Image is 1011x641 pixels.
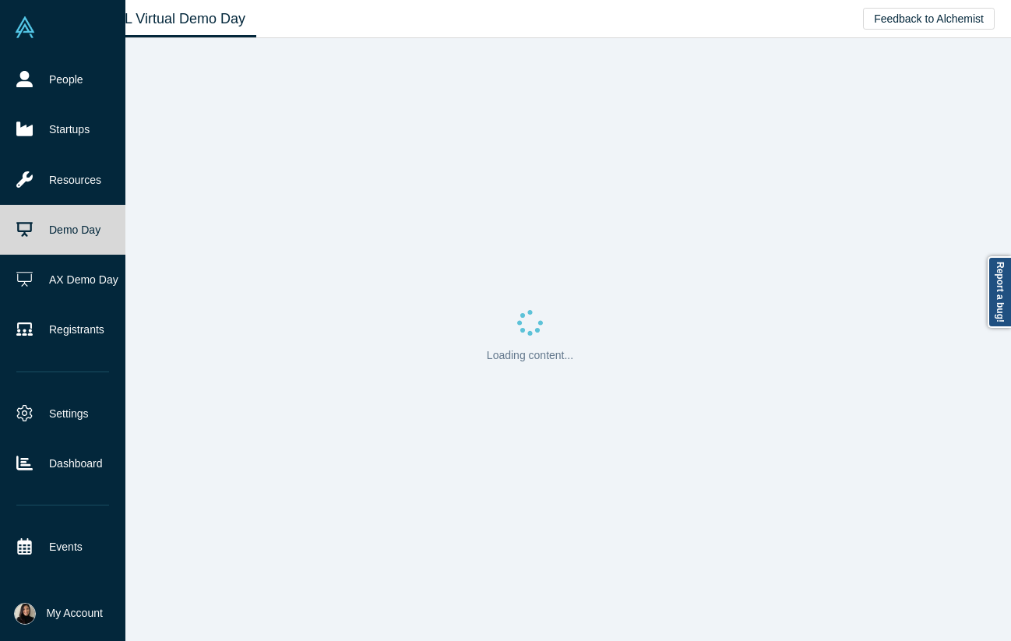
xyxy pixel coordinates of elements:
[487,347,573,364] p: Loading content...
[65,1,256,37] a: Class XL Virtual Demo Day
[863,8,995,30] button: Feedback to Alchemist
[14,603,36,625] img: Danielle Vivo's Account
[988,256,1011,328] a: Report a bug!
[14,16,36,38] img: Alchemist Vault Logo
[47,605,103,622] span: My Account
[14,603,103,625] button: My Account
